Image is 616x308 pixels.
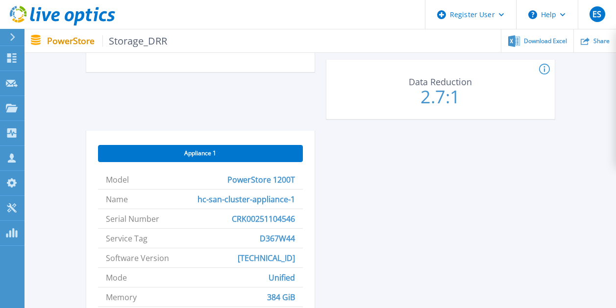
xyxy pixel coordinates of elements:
[106,229,148,248] span: Service Tag
[47,35,168,47] p: PowerStore
[524,38,567,44] span: Download Excel
[102,35,168,47] span: Storage_DRR
[388,77,493,86] p: Data Reduction
[106,287,137,307] span: Memory
[269,268,295,287] span: Unified
[106,170,129,189] span: Model
[106,268,127,287] span: Mode
[106,190,128,209] span: Name
[106,248,169,267] span: Software Version
[267,287,295,307] span: 384 GiB
[232,209,295,228] span: CRK00251104546
[184,149,216,157] span: Appliance 1
[260,229,295,248] span: D367W44
[238,248,295,267] span: [TECHNICAL_ID]
[227,170,295,189] span: PowerStore 1200T
[592,10,601,18] span: ES
[106,209,159,228] span: Serial Number
[197,190,295,209] span: hc-san-cluster-appliance-1
[593,38,610,44] span: Share
[386,88,495,106] p: 2.7:1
